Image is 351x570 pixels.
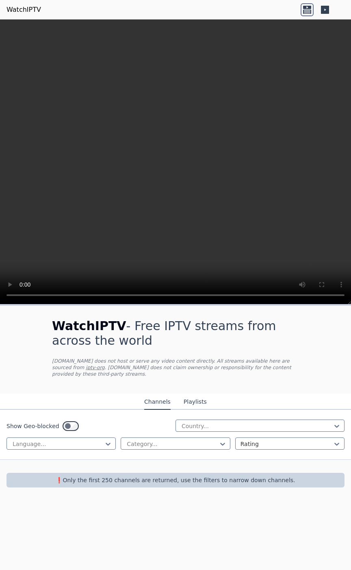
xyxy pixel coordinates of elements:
[6,5,41,15] a: WatchIPTV
[6,422,59,430] label: Show Geo-blocked
[10,476,341,484] p: ❗️Only the first 250 channels are returned, use the filters to narrow down channels.
[52,319,299,348] h1: - Free IPTV streams from across the world
[52,319,126,333] span: WatchIPTV
[184,394,207,410] button: Playlists
[86,365,105,370] a: iptv-org
[144,394,171,410] button: Channels
[52,358,299,377] p: [DOMAIN_NAME] does not host or serve any video content directly. All streams available here are s...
